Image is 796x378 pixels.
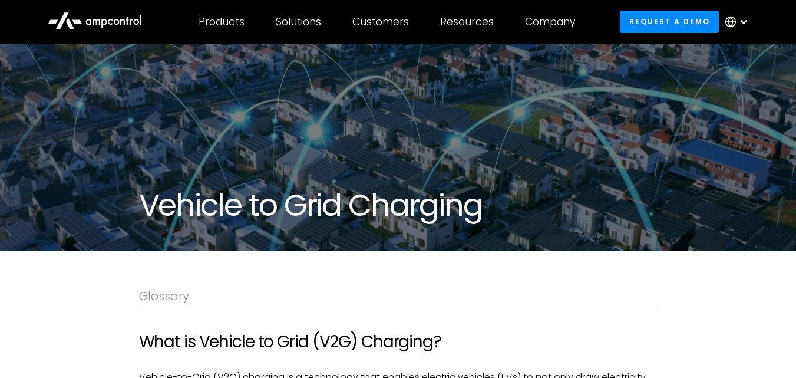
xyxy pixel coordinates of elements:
div: Products [199,15,245,28]
div: Customers [352,15,409,28]
h1: Vehicle to Grid Charging [139,188,658,223]
div: Solutions [276,15,321,28]
div: Glossary [139,289,658,303]
div: Company [525,15,576,28]
div: Resources [440,15,494,28]
a: Request a demo [620,11,719,32]
h2: What is Vehicle to Grid (V2G) Charging? [139,332,658,352]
